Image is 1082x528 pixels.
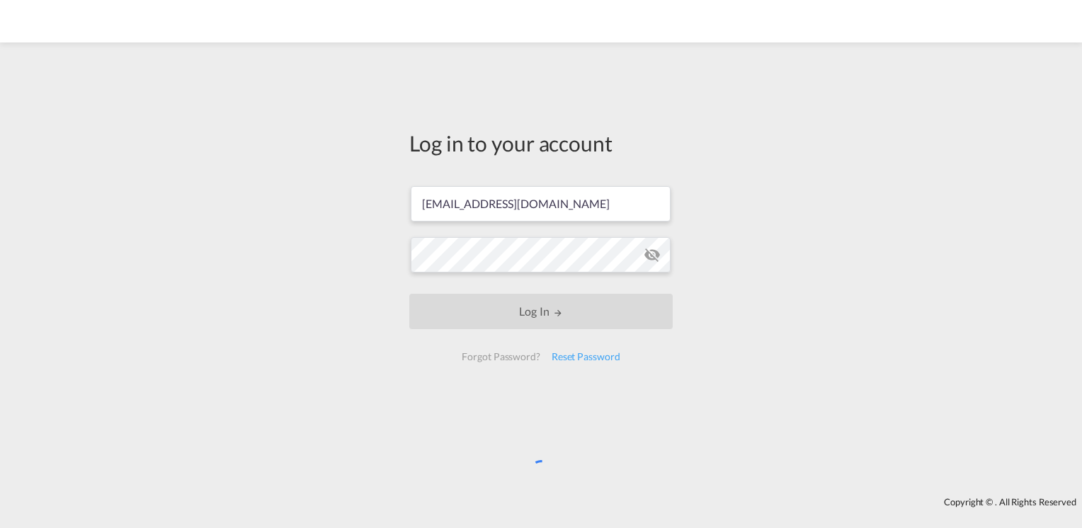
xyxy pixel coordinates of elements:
[409,294,673,329] button: LOGIN
[546,344,626,369] div: Reset Password
[411,186,671,222] input: Enter email/phone number
[456,344,545,369] div: Forgot Password?
[644,246,661,263] md-icon: icon-eye-off
[409,128,673,158] div: Log in to your account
